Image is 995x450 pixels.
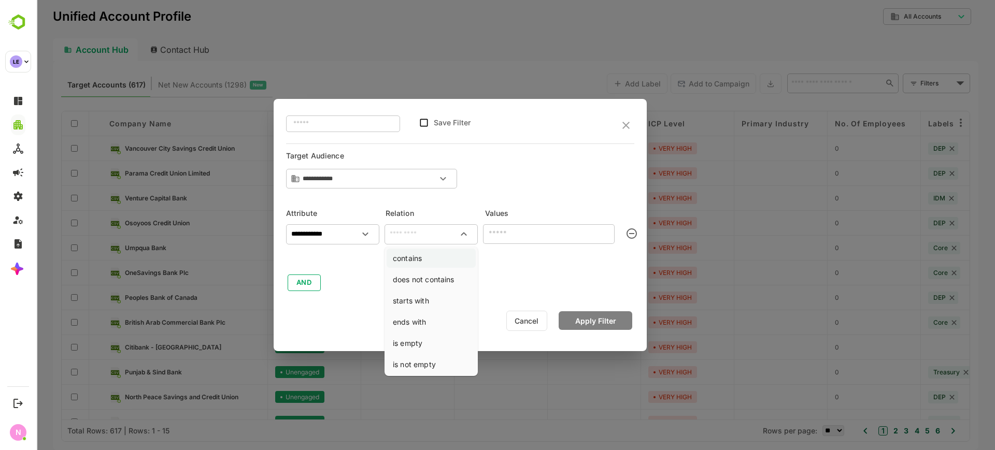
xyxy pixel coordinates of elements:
[584,120,596,130] button: close
[11,396,25,410] button: Logout
[350,270,439,289] li: does not contains
[420,227,435,241] button: Close
[449,207,598,220] h6: Values
[250,207,343,220] h6: Attribute
[350,249,439,268] li: contains
[350,355,439,374] li: is not empty
[350,333,439,353] li: is empty
[250,152,343,165] h6: Target Audience
[322,227,336,241] button: Open
[349,207,443,220] h6: Relation
[397,118,434,127] label: Save Filter
[350,291,439,310] li: starts with
[583,221,608,246] button: clear
[470,311,511,331] button: Cancel
[10,55,22,68] div: LE
[350,312,439,331] li: ends with
[522,311,596,330] button: Apply Filter
[10,424,26,441] div: N
[5,12,32,32] img: BambooboxLogoMark.f1c84d78b4c51b1a7b5f700c9845e183.svg
[400,171,414,186] button: Open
